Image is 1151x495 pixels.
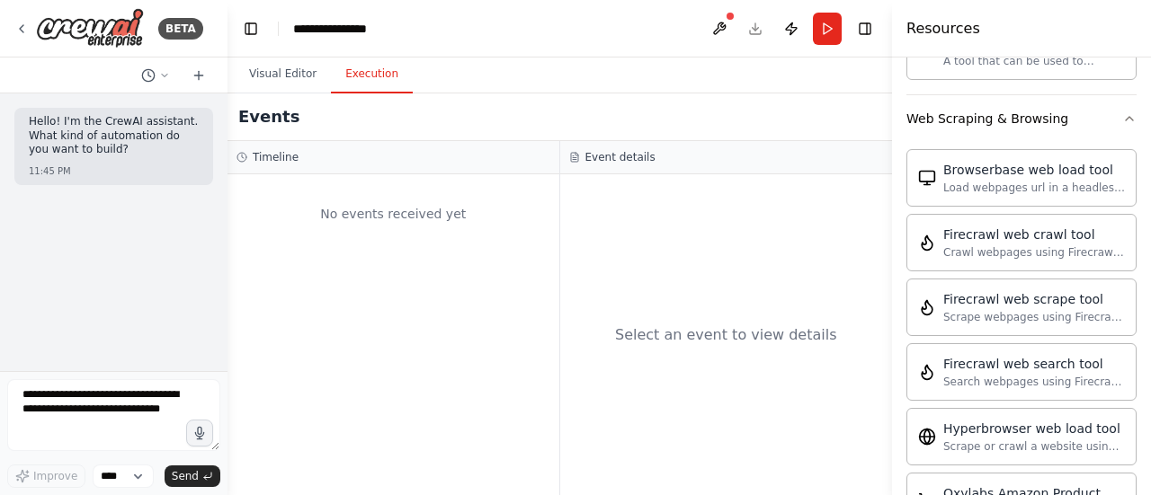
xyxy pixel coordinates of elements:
[236,183,550,244] div: No events received yet
[238,104,299,129] h2: Events
[906,110,1068,128] div: Web Scraping & Browsing
[29,164,199,178] div: 11:45 PM
[235,56,331,93] button: Visual Editor
[918,363,936,381] img: FirecrawlSearchTool
[943,310,1125,324] div: Scrape webpages using Firecrawl and return the contents
[943,420,1125,438] div: Hyperbrowser web load tool
[331,56,413,93] button: Execution
[33,469,77,483] span: Improve
[918,234,936,252] img: FirecrawlCrawlWebsiteTool
[943,375,1125,389] div: Search webpages using Firecrawl and return the results
[172,469,199,483] span: Send
[943,54,1125,68] div: A tool that can be used to semantic search a query from a Youtube Video content.
[238,16,263,41] button: Hide left sidebar
[906,18,980,40] h4: Resources
[943,439,1125,454] div: Scrape or crawl a website using Hyperbrowser and return the contents in properly formatted markdo...
[943,181,1125,195] div: Load webpages url in a headless browser using Browserbase and return the contents
[165,465,220,487] button: Send
[943,355,1125,373] div: Firecrawl web search tool
[253,150,299,164] h3: Timeline
[943,290,1125,308] div: Firecrawl web scrape tool
[943,245,1125,260] div: Crawl webpages using Firecrawl and return the contents
[918,169,936,187] img: BrowserbaseLoadTool
[615,324,837,346] div: Select an event to view details
[134,65,177,86] button: Switch to previous chat
[36,8,144,49] img: Logo
[943,225,1125,243] div: Firecrawl web crawl tool
[918,428,936,446] img: HyperbrowserLoadTool
[852,16,878,41] button: Hide right sidebar
[184,65,213,86] button: Start a new chat
[186,420,213,446] button: Click to speak your automation idea
[29,115,199,157] p: Hello! I'm the CrewAI assistant. What kind of automation do you want to build?
[906,95,1137,142] button: Web Scraping & Browsing
[943,161,1125,179] div: Browserbase web load tool
[585,150,656,164] h3: Event details
[158,18,203,40] div: BETA
[918,298,936,316] img: FirecrawlScrapeWebsiteTool
[293,20,383,38] nav: breadcrumb
[7,464,85,488] button: Improve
